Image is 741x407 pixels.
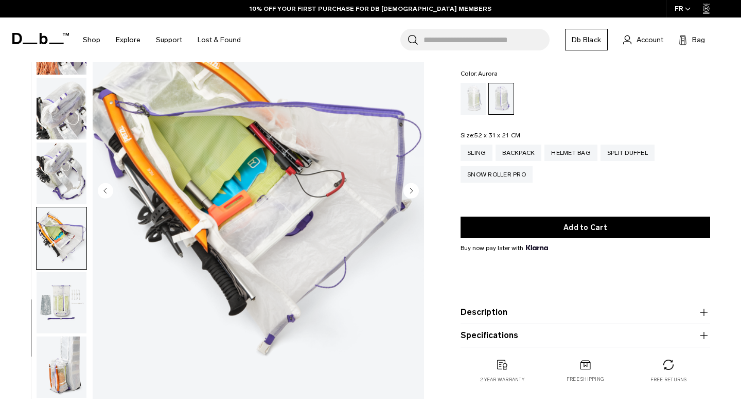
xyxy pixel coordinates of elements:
img: {"height" => 20, "alt" => "Klarna"} [526,245,548,250]
button: Previous slide [98,183,113,201]
span: Account [637,34,663,45]
button: Weigh_Lighter_Backpack_25L_13.png [36,142,87,205]
button: Weigh_Lighter_Backpack_25L_12.png [36,77,87,140]
a: Helmet Bag [544,145,597,161]
a: Split Duffel [601,145,655,161]
p: Free returns [650,376,687,383]
a: Support [156,22,182,58]
button: Weigh_Lighter_Backpack_25L_15.png [36,272,87,334]
nav: Main Navigation [75,17,249,62]
a: Explore [116,22,140,58]
img: Weigh_Lighter_Backpack_25L_16.png [37,337,86,398]
button: Description [461,306,710,318]
legend: Color: [461,70,498,77]
p: Free shipping [567,376,604,383]
span: Aurora [478,70,498,77]
button: Weigh_Lighter_Backpack_25L_14.png [36,207,87,270]
a: Lost & Found [198,22,241,58]
button: Bag [679,33,705,46]
a: Snow Roller Pro [461,166,533,183]
a: Account [623,33,663,46]
span: 52 x 31 x 21 CM [474,132,520,139]
button: Add to Cart [461,217,710,238]
legend: Size: [461,132,520,138]
a: Db Black [565,29,608,50]
img: Weigh_Lighter_Backpack_25L_12.png [37,78,86,139]
a: Aurora [488,83,514,115]
button: Next slide [403,183,419,201]
button: Specifications [461,329,710,342]
p: 2 year warranty [480,376,524,383]
img: Weigh_Lighter_Backpack_25L_15.png [37,272,86,334]
a: Shop [83,22,100,58]
a: 10% OFF YOUR FIRST PURCHASE FOR DB [DEMOGRAPHIC_DATA] MEMBERS [250,4,491,13]
a: Sling [461,145,492,161]
a: Backpack [496,145,541,161]
a: Diffusion [461,83,486,115]
span: Buy now pay later with [461,243,548,253]
span: Bag [692,34,705,45]
button: Weigh_Lighter_Backpack_25L_16.png [36,336,87,399]
img: Weigh_Lighter_Backpack_25L_14.png [37,207,86,269]
img: Weigh_Lighter_Backpack_25L_13.png [37,143,86,204]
